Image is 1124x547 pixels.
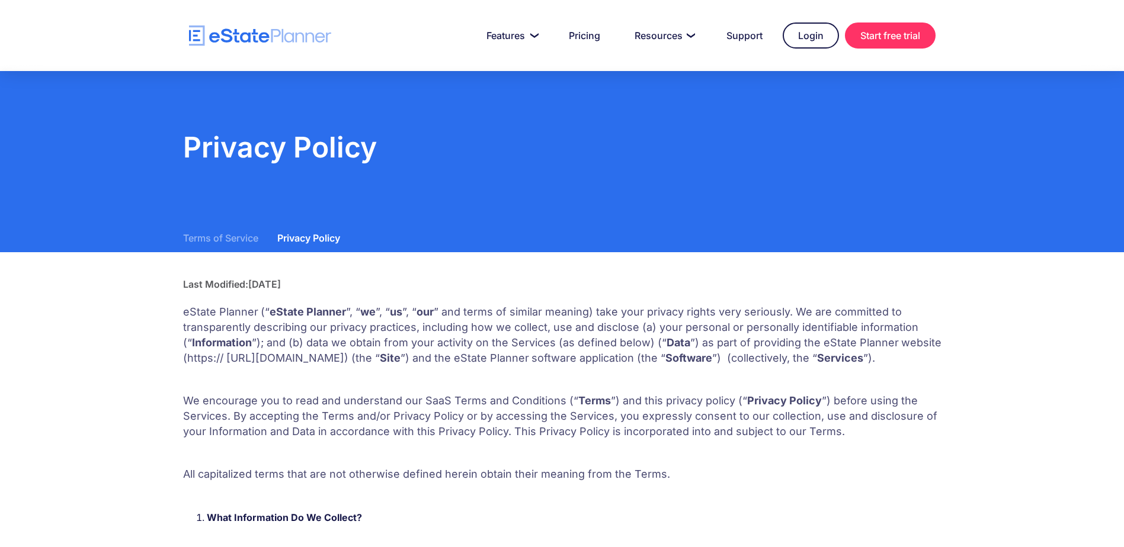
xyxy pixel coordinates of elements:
[380,352,401,364] strong: Site
[183,130,942,165] h2: Privacy Policy
[248,278,281,290] div: [DATE]
[667,336,690,349] strong: Data
[390,305,402,318] strong: us
[277,224,340,252] a: Privacy Policy
[845,22,936,49] a: Start free trial
[472,24,549,47] a: Features
[183,466,942,482] p: All capitalized terms that are not otherwise defined herein obtain their meaning from the Terms.
[817,352,863,364] strong: Services
[665,352,712,364] strong: Software
[277,230,340,246] div: Privacy Policy
[783,22,839,49] a: Login
[620,24,706,47] a: Resources
[712,24,777,47] a: Support
[747,394,822,407] strong: Privacy Policy
[189,25,331,46] a: home
[207,511,362,523] strong: What Information Do We Collect?
[555,24,614,47] a: Pricing
[192,336,252,349] strong: Information
[270,305,346,318] strong: eState Planner
[183,224,258,252] a: Terms of Service
[360,305,376,318] strong: we
[183,393,942,439] p: We encourage you to read and understand our SaaS Terms and Conditions (“ ”) and this privacy poli...
[417,305,434,318] strong: our
[183,278,248,290] div: Last Modified:
[578,394,611,407] strong: Terms
[183,230,258,246] div: Terms of Service
[183,304,942,366] p: eState Planner (“ ”, “ ”, “ ”, “ ” and terms of similar meaning) take your privacy rights very se...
